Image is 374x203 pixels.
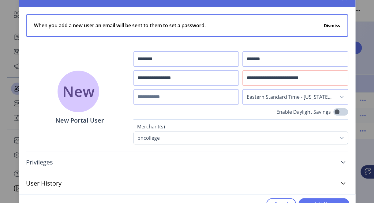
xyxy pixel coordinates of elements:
[26,180,62,186] span: User History
[34,19,206,32] span: When you add a new user an email will be sent to them to set a password.
[134,132,163,144] div: bncollege
[26,156,348,169] a: Privileges
[26,177,348,190] a: User History
[137,123,344,131] label: Merchant(s)
[243,90,335,104] span: Eastern Standard Time - New York (GMT-5)
[55,116,104,125] p: New Portal User
[62,80,95,102] span: New
[324,22,340,29] button: Dismiss
[335,90,348,104] div: dropdown trigger
[276,108,331,116] label: Enable Daylight Savings
[26,159,53,165] span: Privileges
